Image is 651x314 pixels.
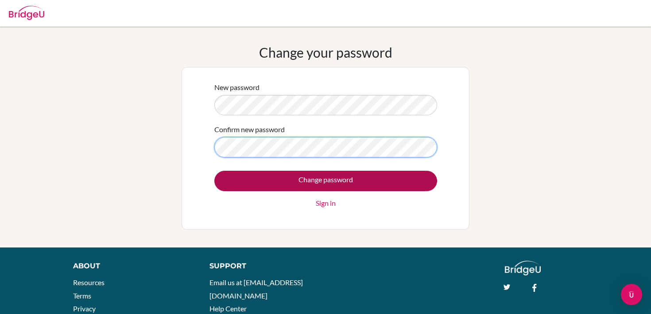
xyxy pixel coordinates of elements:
[73,278,105,287] a: Resources
[209,261,317,271] div: Support
[73,304,96,313] a: Privacy
[73,261,190,271] div: About
[505,261,541,275] img: logo_white@2x-f4f0deed5e89b7ecb1c2cc34c3e3d731f90f0f143d5ea2071677605dd97b5244.png
[214,171,437,191] input: Change password
[621,284,642,305] div: Open Intercom Messenger
[316,198,336,208] a: Sign in
[209,304,247,313] a: Help Center
[209,278,303,300] a: Email us at [EMAIL_ADDRESS][DOMAIN_NAME]
[9,6,44,20] img: Bridge-U
[73,291,91,300] a: Terms
[214,124,285,135] label: Confirm new password
[214,82,260,93] label: New password
[259,44,392,60] h1: Change your password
